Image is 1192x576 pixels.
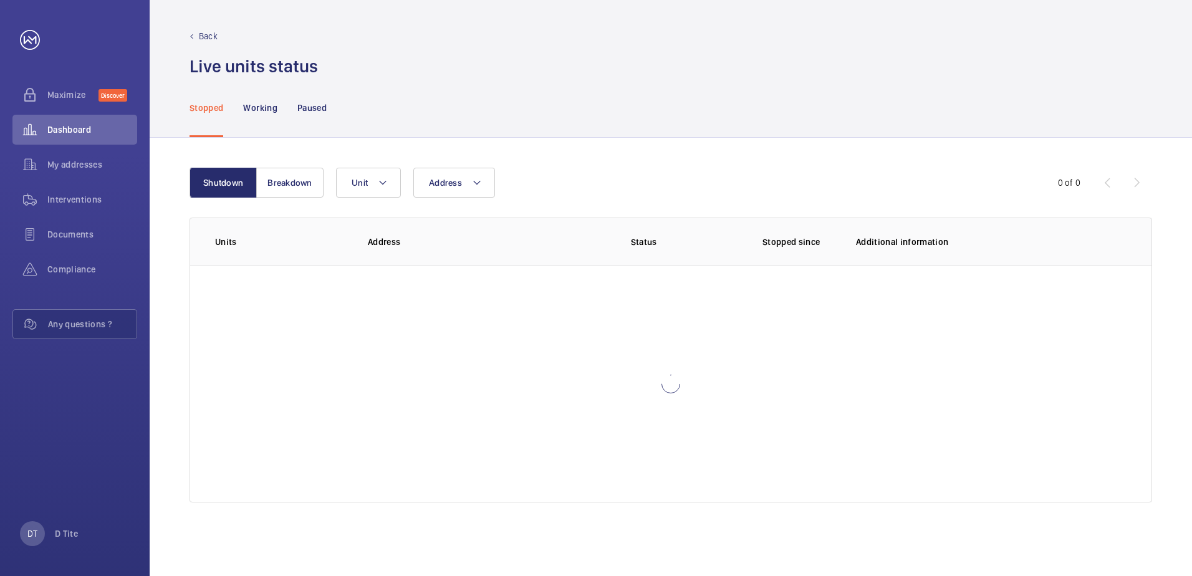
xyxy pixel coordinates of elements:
span: Documents [47,228,137,241]
span: My addresses [47,158,137,171]
p: D Tite [55,527,78,540]
p: Working [243,102,277,114]
span: Dashboard [47,123,137,136]
span: Compliance [47,263,137,276]
button: Unit [336,168,401,198]
p: Status [554,236,733,248]
p: Back [199,30,218,42]
p: Stopped [190,102,223,114]
span: Address [429,178,462,188]
p: Units [215,236,348,248]
span: Discover [99,89,127,102]
p: Stopped since [762,236,836,248]
p: Paused [297,102,327,114]
h1: Live units status [190,55,318,78]
span: Unit [352,178,368,188]
p: Additional information [856,236,1127,248]
span: Any questions ? [48,318,137,330]
span: Maximize [47,89,99,101]
button: Shutdown [190,168,257,198]
button: Address [413,168,495,198]
div: 0 of 0 [1058,176,1080,189]
p: Address [368,236,545,248]
button: Breakdown [256,168,324,198]
p: DT [27,527,37,540]
span: Interventions [47,193,137,206]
